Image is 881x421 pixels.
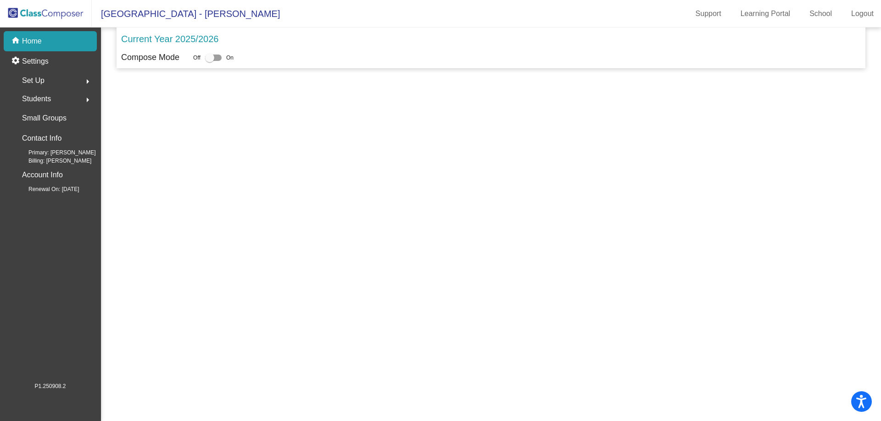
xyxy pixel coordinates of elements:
a: Learning Portal [733,6,798,21]
span: Renewal On: [DATE] [14,185,79,193]
mat-icon: home [11,36,22,47]
span: Primary: [PERSON_NAME] [14,148,96,157]
span: Off [193,54,201,62]
mat-icon: arrow_right [82,76,93,87]
p: Account Info [22,169,63,181]
a: School [802,6,839,21]
span: Billing: [PERSON_NAME] [14,157,91,165]
p: Settings [22,56,49,67]
p: Current Year 2025/2026 [121,32,218,46]
mat-icon: settings [11,56,22,67]
a: Logout [844,6,881,21]
p: Contact Info [22,132,61,145]
span: Students [22,93,51,105]
a: Support [688,6,729,21]
mat-icon: arrow_right [82,94,93,105]
p: Small Groups [22,112,67,125]
span: [GEOGRAPHIC_DATA] - [PERSON_NAME] [92,6,280,21]
span: Set Up [22,74,45,87]
span: On [226,54,234,62]
p: Home [22,36,42,47]
p: Compose Mode [121,51,179,64]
